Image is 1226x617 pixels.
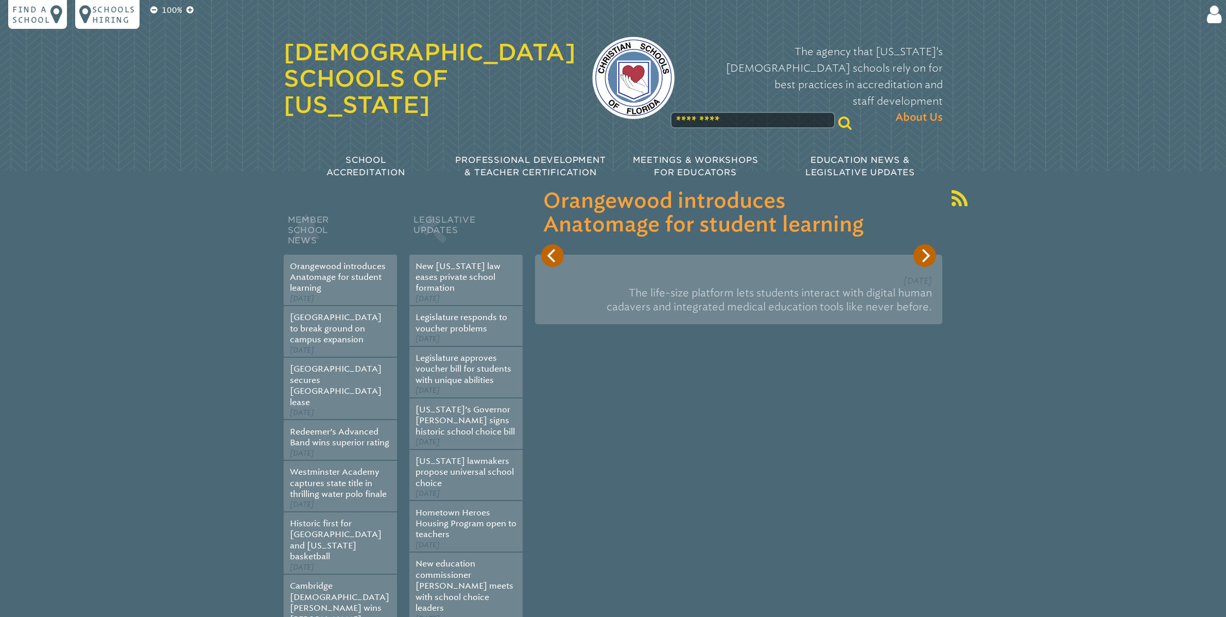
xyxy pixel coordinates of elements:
span: Education News & Legislative Updates [805,155,915,177]
span: [DATE] [416,386,440,395]
span: Professional Development & Teacher Certification [455,155,606,177]
button: Previous [541,244,564,267]
a: Orangewood introduces Anatomage for student learning [290,261,386,293]
span: [DATE] [290,408,314,417]
span: [DATE] [290,563,314,572]
a: [DEMOGRAPHIC_DATA] Schools of [US_STATE] [284,39,576,118]
span: [DATE] [416,438,440,446]
p: The life-size platform lets students interact with digital human cadavers and integrated medical ... [545,282,932,318]
span: [DATE] [416,335,440,343]
span: Meetings & Workshops for Educators [633,155,758,177]
p: 100% [160,4,184,16]
p: The agency that [US_STATE]’s [DEMOGRAPHIC_DATA] schools rely on for best practices in accreditati... [691,43,943,126]
a: [US_STATE]’s Governor [PERSON_NAME] signs historic school choice bill [416,405,515,437]
a: New [US_STATE] law eases private school formation [416,261,500,293]
a: [GEOGRAPHIC_DATA] secures [GEOGRAPHIC_DATA] lease [290,364,382,407]
span: [DATE] [290,294,314,303]
a: [GEOGRAPHIC_DATA] to break ground on campus expansion [290,312,382,344]
button: Next [913,244,936,267]
p: Schools Hiring [92,4,135,25]
span: [DATE] [416,489,440,498]
h2: Legislative Updates [409,212,523,255]
a: Redeemer’s Advanced Band wins superior rating [290,427,389,447]
img: csf-logo-web-colors.png [592,37,675,119]
a: New education commissioner [PERSON_NAME] meets with school choice leaders [416,559,513,613]
p: Find a school [12,4,50,25]
a: Hometown Heroes Housing Program open to teachers [416,508,516,540]
span: [DATE] [416,541,440,549]
span: [DATE] [290,449,314,458]
span: About Us [895,109,943,126]
span: School Accreditation [326,155,405,177]
a: Legislature responds to voucher problems [416,312,507,333]
span: [DATE] [290,346,314,355]
span: [DATE] [904,276,932,286]
span: [DATE] [290,500,314,509]
a: Historic first for [GEOGRAPHIC_DATA] and [US_STATE] basketball [290,519,382,561]
span: [DATE] [416,294,440,303]
a: Westminster Academy captures state title in thrilling water polo finale [290,467,387,499]
h2: Member School News [284,212,397,255]
a: [US_STATE] lawmakers propose universal school choice [416,456,514,488]
a: Legislature approves voucher bill for students with unique abilities [416,353,511,385]
h3: Orangewood introduces Anatomage for student learning [543,190,934,237]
